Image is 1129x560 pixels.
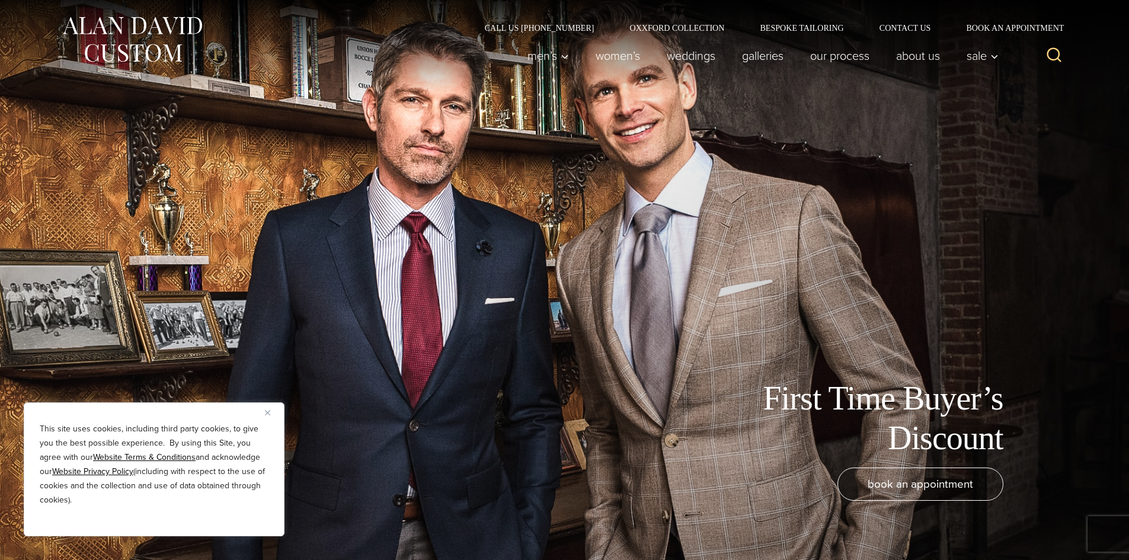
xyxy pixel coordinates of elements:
a: Our Process [797,44,882,68]
a: Website Privacy Policy [52,465,133,478]
img: Close [265,410,270,415]
a: Women’s [582,44,653,68]
button: View Search Form [1040,41,1069,70]
span: Sale [967,50,999,62]
a: About Us [882,44,953,68]
a: book an appointment [837,468,1003,501]
span: book an appointment [868,475,973,492]
h1: First Time Buyer’s Discount [737,379,1003,458]
img: Alan David Custom [61,13,203,66]
nav: Primary Navigation [514,44,1005,68]
a: Website Terms & Conditions [93,451,196,463]
button: Close [265,405,279,420]
a: weddings [653,44,728,68]
p: This site uses cookies, including third party cookies, to give you the best possible experience. ... [40,422,268,507]
a: Book an Appointment [948,24,1068,32]
a: Oxxford Collection [612,24,742,32]
span: Men’s [527,50,569,62]
a: Bespoke Tailoring [742,24,861,32]
a: Contact Us [862,24,949,32]
nav: Secondary Navigation [467,24,1069,32]
a: Call Us [PHONE_NUMBER] [467,24,612,32]
a: Galleries [728,44,797,68]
